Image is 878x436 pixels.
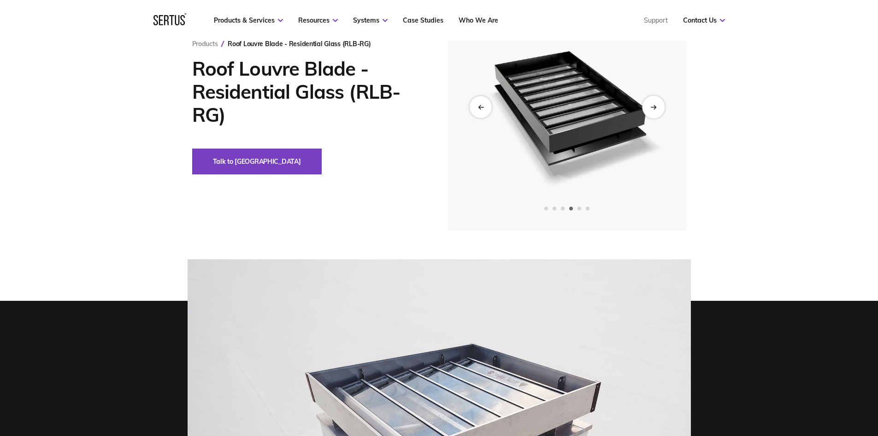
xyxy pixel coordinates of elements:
[470,96,492,118] div: Previous slide
[553,207,556,210] span: Go to slide 2
[644,16,668,24] a: Support
[561,207,565,210] span: Go to slide 3
[459,16,498,24] a: Who We Are
[353,16,388,24] a: Systems
[192,57,420,126] h1: Roof Louvre Blade - Residential Glass (RLB-RG)
[683,16,725,24] a: Contact Us
[577,207,581,210] span: Go to slide 5
[403,16,443,24] a: Case Studies
[544,207,548,210] span: Go to slide 1
[192,40,218,48] a: Products
[586,207,589,210] span: Go to slide 6
[214,16,283,24] a: Products & Services
[298,16,338,24] a: Resources
[192,149,322,174] button: Talk to [GEOGRAPHIC_DATA]
[712,329,878,436] iframe: Chat Widget
[642,96,665,118] div: Next slide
